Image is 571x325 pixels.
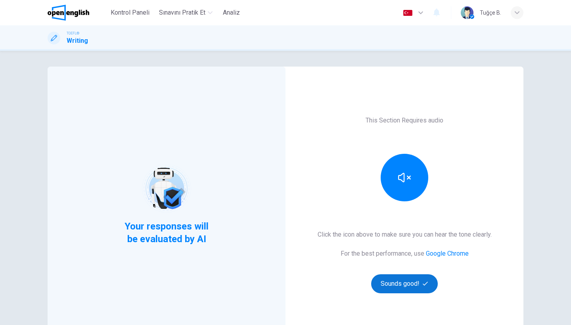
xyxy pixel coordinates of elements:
[107,6,153,20] button: Kontrol Paneli
[141,163,192,214] img: robot icon
[48,5,89,21] img: OpenEnglish logo
[426,250,469,257] a: Google Chrome
[366,116,443,125] h6: This Section Requires audio
[156,6,216,20] button: Sınavını Pratik Et
[371,274,438,293] button: Sounds good!
[341,249,469,258] h6: For the best performance, use
[480,8,501,17] div: Tuğçe B.
[318,230,492,239] h6: Click the icon above to make sure you can hear the tone clearly.
[223,8,240,17] span: Analiz
[119,220,215,245] span: Your responses will be evaluated by AI
[219,6,244,20] button: Analiz
[461,6,473,19] img: Profile picture
[67,36,88,46] h1: Writing
[159,8,205,17] span: Sınavını Pratik Et
[111,8,149,17] span: Kontrol Paneli
[48,5,107,21] a: OpenEnglish logo
[403,10,413,16] img: tr
[67,31,79,36] span: TOEFL®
